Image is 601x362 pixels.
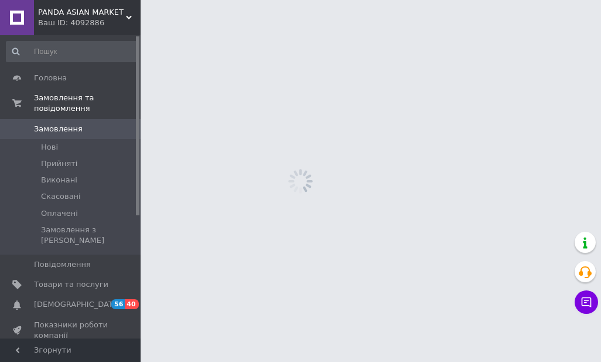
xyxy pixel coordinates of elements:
span: Показники роботи компанії [34,320,108,341]
span: 56 [111,299,125,309]
span: Замовлення та повідомлення [34,93,141,114]
span: Головна [34,73,67,83]
span: Повідомлення [34,259,91,270]
span: Замовлення [34,124,83,134]
input: Пошук [6,41,138,62]
span: Скасовані [41,191,81,202]
button: Чат з покупцем [575,290,598,314]
span: Товари та послуги [34,279,108,290]
div: Ваш ID: 4092886 [38,18,141,28]
span: Замовлення з [PERSON_NAME] [41,225,137,246]
span: PANDA ASIAN MARKET [38,7,126,18]
span: 40 [125,299,138,309]
span: [DEMOGRAPHIC_DATA] [34,299,121,310]
span: Нові [41,142,58,153]
span: Оплачені [41,208,78,219]
span: Виконані [41,175,77,185]
span: Прийняті [41,158,77,169]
